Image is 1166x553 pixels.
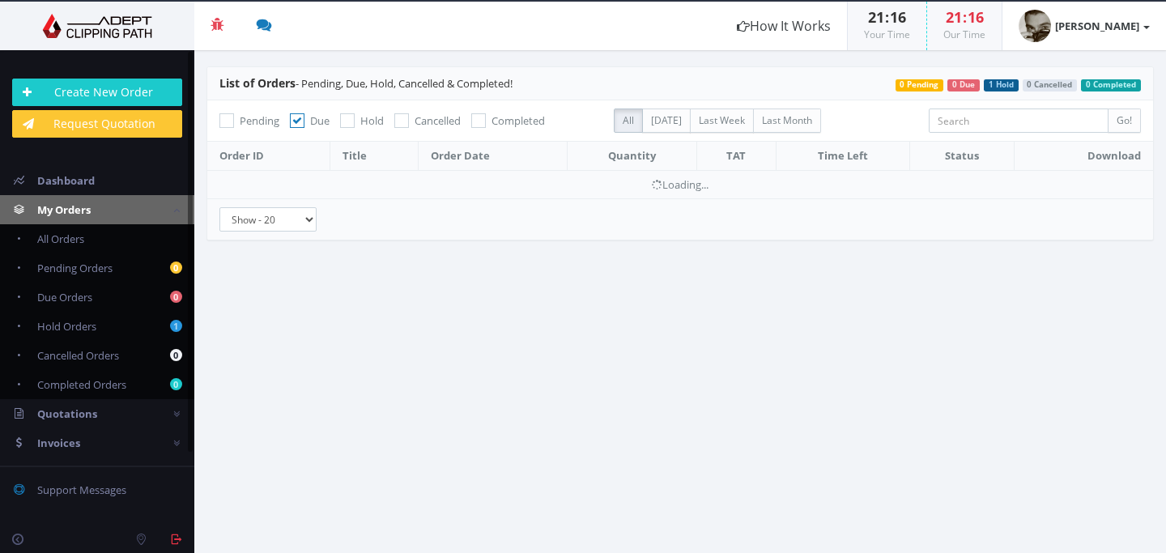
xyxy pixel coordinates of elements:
span: My Orders [37,202,91,217]
span: 21 [946,7,962,27]
img: Adept Graphics [12,14,182,38]
span: 0 Completed [1081,79,1141,91]
b: 0 [170,349,182,361]
span: Hold Orders [37,319,96,334]
span: List of Orders [219,75,296,91]
span: Cancelled Orders [37,348,119,363]
strong: [PERSON_NAME] [1055,19,1139,33]
span: : [962,7,968,27]
span: Completed Orders [37,377,126,392]
span: All Orders [37,232,84,246]
b: 0 [170,291,182,303]
th: Download [1015,142,1153,171]
label: All [614,108,643,133]
th: Time Left [776,142,909,171]
a: Request Quotation [12,110,182,138]
span: 0 Due [947,79,980,91]
img: 063cd17e7ed142ad42fc2e9b3004c4a7 [1019,10,1051,42]
a: [PERSON_NAME] [1002,2,1166,50]
small: Our Time [943,28,985,41]
span: Quantity [608,148,656,163]
label: Last Week [690,108,754,133]
a: Create New Order [12,79,182,106]
input: Go! [1108,108,1141,133]
th: Order ID [207,142,330,171]
small: Your Time [864,28,910,41]
span: Pending Orders [37,261,113,275]
a: How It Works [721,2,847,50]
span: 1 Hold [984,79,1019,91]
th: Order Date [418,142,568,171]
span: Pending [240,113,279,128]
th: Status [909,142,1015,171]
span: 0 Pending [896,79,944,91]
span: 0 Cancelled [1023,79,1078,91]
span: - Pending, Due, Hold, Cancelled & Completed! [219,76,513,91]
span: Hold [360,113,384,128]
span: : [884,7,890,27]
label: [DATE] [642,108,691,133]
td: Loading... [207,170,1153,198]
b: 0 [170,378,182,390]
b: 0 [170,262,182,274]
span: Invoices [37,436,80,450]
span: Completed [492,113,545,128]
input: Search [929,108,1109,133]
th: Title [330,142,418,171]
span: Support Messages [37,483,126,497]
span: Cancelled [415,113,461,128]
span: Quotations [37,406,97,421]
span: 21 [868,7,884,27]
span: 16 [968,7,984,27]
span: Due Orders [37,290,92,304]
th: TAT [696,142,776,171]
span: 16 [890,7,906,27]
label: Last Month [753,108,821,133]
span: Due [310,113,330,128]
span: Dashboard [37,173,95,188]
b: 1 [170,320,182,332]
